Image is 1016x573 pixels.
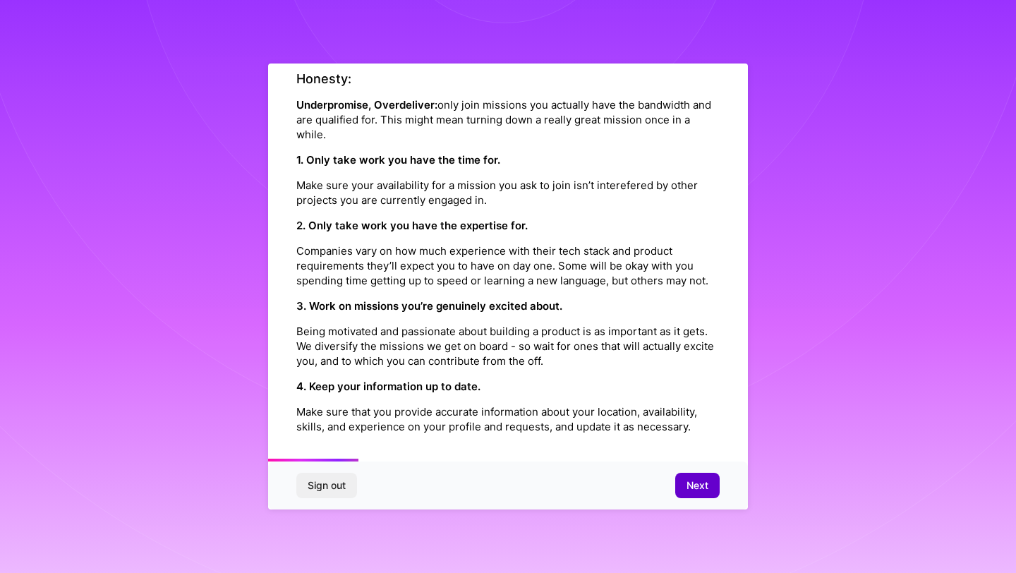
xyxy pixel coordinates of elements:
strong: Underpromise, Overdeliver: [296,98,437,111]
p: Companies vary on how much experience with their tech stack and product requirements they’ll expe... [296,243,720,288]
span: Next [687,478,708,493]
button: Next [675,473,720,498]
strong: 3. Work on missions you’re genuinely excited about. [296,299,562,313]
button: Sign out [296,473,357,498]
span: Sign out [308,478,346,493]
strong: 4. Keep your information up to date. [296,380,480,393]
p: Make sure your availability for a mission you ask to join isn’t interefered by other projects you... [296,178,720,207]
p: Make sure that you provide accurate information about your location, availability, skills, and ex... [296,404,720,434]
strong: 1. Only take work you have the time for. [296,153,500,167]
h4: Honesty: [296,71,720,87]
p: Being motivated and passionate about building a product is as important as it gets. We diversify ... [296,324,720,368]
strong: 2. Only take work you have the expertise for. [296,219,528,232]
p: only join missions you actually have the bandwidth and are qualified for. This might mean turning... [296,97,720,142]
